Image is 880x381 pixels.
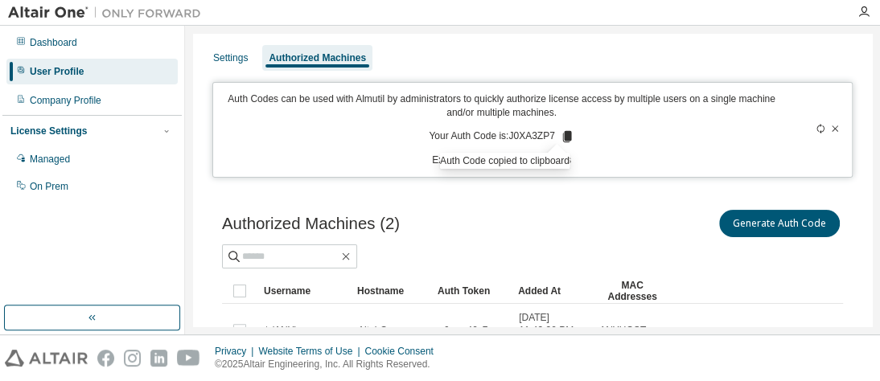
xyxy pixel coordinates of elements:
[265,324,298,337] span: * (ANY)
[5,350,88,367] img: altair_logo.svg
[124,350,141,367] img: instagram.svg
[30,36,77,49] div: Dashboard
[10,125,87,137] div: License Settings
[30,65,84,78] div: User Profile
[518,278,586,304] div: Added At
[438,324,487,337] span: e6cc...40c7
[215,358,443,371] p: © 2025 Altair Engineering, Inc. All Rights Reserved.
[222,215,400,233] span: Authorized Machines (2)
[8,5,209,21] img: Altair One
[719,210,840,237] button: Generate Auth Code
[177,350,200,367] img: youtube.svg
[223,154,779,167] p: Expires in 14 minutes, 42 seconds
[215,345,258,358] div: Privacy
[364,345,442,358] div: Cookie Consent
[599,324,646,337] span: ANYHOST
[30,153,70,166] div: Managed
[438,278,505,304] div: Auth Token
[223,92,779,120] p: Auth Codes can be used with Almutil by administrators to quickly authorize license access by mult...
[440,153,570,169] div: Auth Code copied to clipboard
[258,345,364,358] div: Website Terms of Use
[264,278,344,304] div: Username
[213,51,248,64] div: Settings
[30,180,68,193] div: On Prem
[269,51,366,64] div: Authorized Machines
[357,278,425,304] div: Hostname
[598,278,666,304] div: MAC Addresses
[30,94,101,107] div: Company Profile
[429,129,574,144] p: Your Auth Code is: J0XA3ZP7
[519,311,585,350] span: [DATE] 11:43:30 PM UTC
[150,350,167,367] img: linkedin.svg
[358,324,398,337] span: AltairOne
[97,350,114,367] img: facebook.svg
